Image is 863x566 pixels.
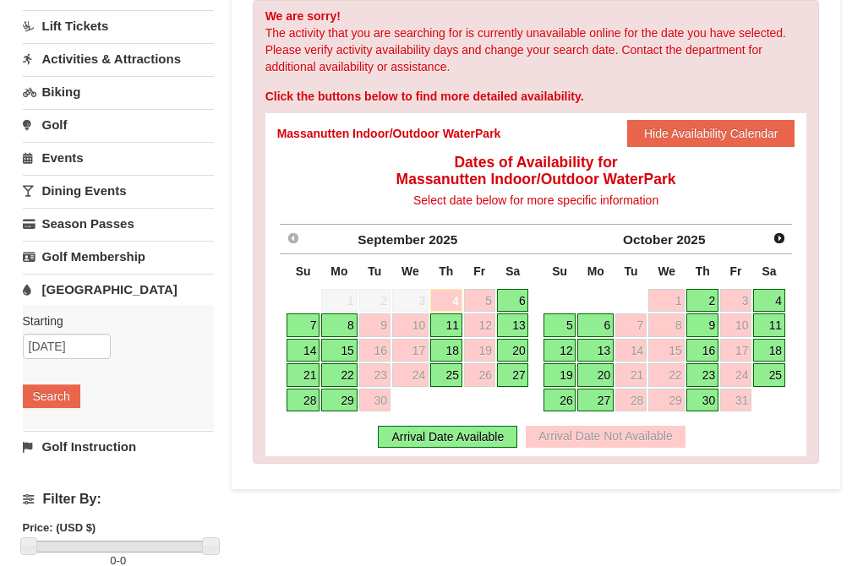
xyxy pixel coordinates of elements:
[430,339,462,362] a: 18
[543,313,576,337] a: 5
[753,313,785,337] a: 11
[23,208,215,239] a: Season Passes
[464,363,495,387] a: 26
[359,339,391,362] a: 16
[23,313,202,329] label: Starting
[753,363,785,387] a: 25
[23,43,215,74] a: Activities & Attractions
[23,142,215,173] a: Events
[23,241,215,272] a: Golf Membership
[287,389,320,412] a: 28
[615,339,647,362] a: 14
[413,193,658,207] span: Select date below for more specific information
[648,389,685,412] a: 29
[625,264,638,278] span: Tuesday
[430,289,462,313] a: 4
[497,339,529,362] a: 20
[281,226,305,250] a: Prev
[497,363,529,387] a: 27
[686,339,718,362] a: 16
[368,264,381,278] span: Tuesday
[23,521,96,534] strong: Price: (USD $)
[658,264,675,278] span: Wednesday
[392,313,429,337] a: 10
[753,289,785,313] a: 4
[23,10,215,41] a: Lift Tickets
[378,426,517,448] div: Arrival Date Available
[287,339,320,362] a: 14
[720,363,751,387] a: 24
[23,492,215,507] h4: Filter By:
[277,154,795,188] h4: Dates of Availability for Massanutten Indoor/Outdoor WaterPark
[577,339,613,362] a: 13
[686,289,718,313] a: 2
[265,9,341,23] strong: We are sorry!
[543,363,576,387] a: 19
[497,313,529,337] a: 13
[648,313,685,337] a: 8
[321,339,357,362] a: 15
[464,289,495,313] a: 5
[648,289,685,313] a: 1
[392,363,429,387] a: 24
[767,226,791,250] a: Next
[615,389,647,412] a: 28
[696,264,710,278] span: Thursday
[497,289,529,313] a: 6
[287,231,300,245] span: Prev
[762,264,776,278] span: Saturday
[23,384,80,408] button: Search
[359,313,391,337] a: 9
[287,313,320,337] a: 7
[359,389,391,412] a: 30
[392,289,429,313] span: 3
[577,363,613,387] a: 20
[359,363,391,387] a: 23
[321,289,357,313] span: 1
[23,76,215,107] a: Biking
[730,264,742,278] span: Friday
[439,264,453,278] span: Thursday
[686,363,718,387] a: 23
[23,431,215,462] a: Golf Instruction
[321,389,357,412] a: 29
[615,313,647,337] a: 7
[23,274,215,305] a: [GEOGRAPHIC_DATA]
[464,339,495,362] a: 19
[277,125,501,142] div: Massanutten Indoor/Outdoor WaterPark
[358,232,425,247] span: September
[23,109,215,140] a: Golf
[430,363,462,387] a: 25
[287,363,320,387] a: 21
[552,264,567,278] span: Sunday
[23,175,215,206] a: Dining Events
[321,363,357,387] a: 22
[473,264,485,278] span: Friday
[753,339,785,362] a: 18
[720,389,751,412] a: 31
[648,339,685,362] a: 15
[615,363,647,387] a: 21
[296,264,311,278] span: Sunday
[648,363,685,387] a: 22
[587,264,604,278] span: Monday
[265,88,807,105] div: Click the buttons below to find more detailed availability.
[773,231,786,245] span: Next
[505,264,520,278] span: Saturday
[543,389,576,412] a: 26
[526,426,685,448] div: Arrival Date Not Available
[543,339,576,362] a: 12
[623,232,673,247] span: October
[720,313,751,337] a: 10
[430,313,462,337] a: 11
[321,313,357,337] a: 8
[429,232,457,247] span: 2025
[401,264,419,278] span: Wednesday
[686,389,718,412] a: 30
[720,339,751,362] a: 17
[577,313,613,337] a: 6
[464,313,495,337] a: 12
[577,389,613,412] a: 27
[720,289,751,313] a: 3
[330,264,347,278] span: Monday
